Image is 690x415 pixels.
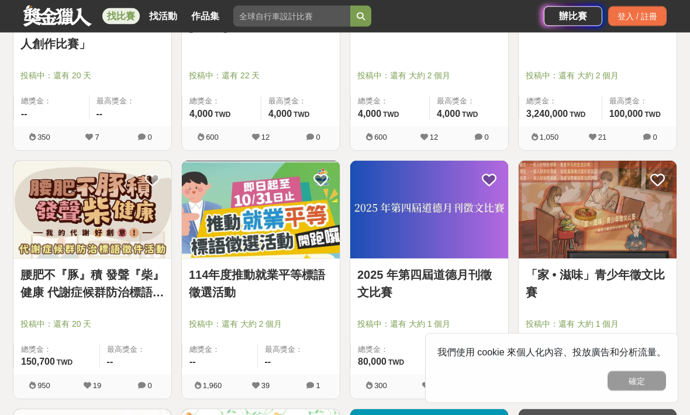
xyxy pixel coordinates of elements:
[608,371,666,391] button: 確定
[526,96,595,108] span: 總獎金：
[189,109,213,119] span: 4,000
[544,6,602,26] a: 辦比賽
[233,6,350,27] input: 全球自行車設計比賽
[357,319,501,331] span: 投稿中：還有 大約 1 個月
[437,96,501,108] span: 最高獎金：
[189,344,250,356] span: 總獎金：
[484,133,488,142] span: 0
[316,133,320,142] span: 0
[358,96,422,108] span: 總獎金：
[107,357,113,367] span: --
[437,109,460,119] span: 4,000
[598,133,606,142] span: 21
[215,111,230,119] span: TWD
[374,382,387,390] span: 300
[96,96,165,108] span: 最高獎金：
[268,96,333,108] span: 最高獎金：
[20,18,164,53] a: 114 年度「紀念沈光文-小詩人創作比賽」
[21,344,92,356] span: 總獎金：
[187,8,224,25] a: 作品集
[358,109,381,119] span: 4,000
[540,133,559,142] span: 1,050
[182,161,340,260] a: Cover Image
[261,133,270,142] span: 12
[357,267,501,302] a: 2025 年第四屆道德月刊徵文比賽
[294,111,309,119] span: TWD
[519,161,677,260] a: Cover Image
[268,109,292,119] span: 4,000
[20,70,164,82] span: 投稿中：還有 20 天
[20,267,164,302] a: 腰肥不『豚』積 發聲『柴』健康 代謝症候群防治標語徵件活動
[519,161,677,259] img: Cover Image
[526,267,670,302] a: 「家 • 滋味」青少年徵文比賽
[147,382,151,390] span: 0
[20,319,164,331] span: 投稿中：還有 20 天
[374,133,387,142] span: 600
[189,319,333,331] span: 投稿中：還有 大約 2 個月
[645,111,661,119] span: TWD
[37,382,50,390] span: 950
[388,359,404,367] span: TWD
[357,70,501,82] span: 投稿中：還有 大約 2 個月
[316,382,320,390] span: 1
[95,133,99,142] span: 7
[13,161,171,260] a: Cover Image
[189,267,333,302] a: 114年度推動就業平等標語徵選活動
[21,357,55,367] span: 150,700
[430,133,438,142] span: 12
[609,96,670,108] span: 最高獎金：
[206,133,219,142] span: 600
[608,6,667,26] div: 登入 / 註冊
[653,133,657,142] span: 0
[147,133,151,142] span: 0
[144,8,182,25] a: 找活動
[57,359,73,367] span: TWD
[203,382,222,390] span: 1,960
[102,8,140,25] a: 找比賽
[526,319,670,331] span: 投稿中：還有 大約 1 個月
[265,344,333,356] span: 最高獎金：
[107,344,164,356] span: 最高獎金：
[437,347,666,357] span: 我們使用 cookie 來個人化內容、投放廣告和分析流量。
[37,133,50,142] span: 350
[526,70,670,82] span: 投稿中：還有 大約 2 個月
[182,161,340,259] img: Cover Image
[350,161,508,259] img: Cover Image
[350,161,508,260] a: Cover Image
[570,111,585,119] span: TWD
[96,109,103,119] span: --
[462,111,478,119] span: TWD
[189,357,196,367] span: --
[21,109,27,119] span: --
[609,109,643,119] span: 100,000
[13,161,171,259] img: Cover Image
[383,111,399,119] span: TWD
[526,109,568,119] span: 3,240,000
[265,357,271,367] span: --
[21,96,82,108] span: 總獎金：
[358,357,387,367] span: 80,000
[93,382,101,390] span: 19
[189,96,254,108] span: 總獎金：
[358,344,425,356] span: 總獎金：
[261,382,270,390] span: 39
[189,70,333,82] span: 投稿中：還有 22 天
